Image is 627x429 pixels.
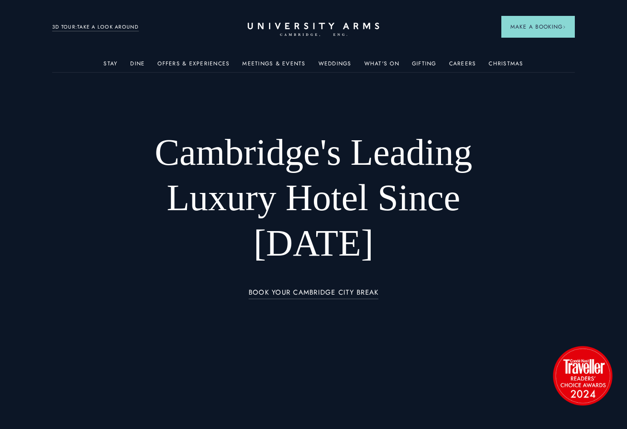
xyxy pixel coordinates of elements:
a: Offers & Experiences [157,60,230,72]
a: BOOK YOUR CAMBRIDGE CITY BREAK [249,289,379,299]
a: Gifting [412,60,436,72]
a: Careers [449,60,476,72]
button: Make a BookingArrow icon [501,16,575,38]
a: Home [248,23,379,37]
span: Make a Booking [510,23,566,31]
a: Weddings [318,60,352,72]
a: Christmas [489,60,523,72]
a: What's On [364,60,399,72]
img: image-2524eff8f0c5d55edbf694693304c4387916dea5-1501x1501-png [549,341,617,409]
h1: Cambridge's Leading Luxury Hotel Since [DATE] [104,130,522,266]
a: Meetings & Events [242,60,305,72]
a: 3D TOUR:TAKE A LOOK AROUND [52,23,139,31]
a: Dine [130,60,145,72]
a: Stay [103,60,118,72]
img: Arrow icon [563,25,566,29]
